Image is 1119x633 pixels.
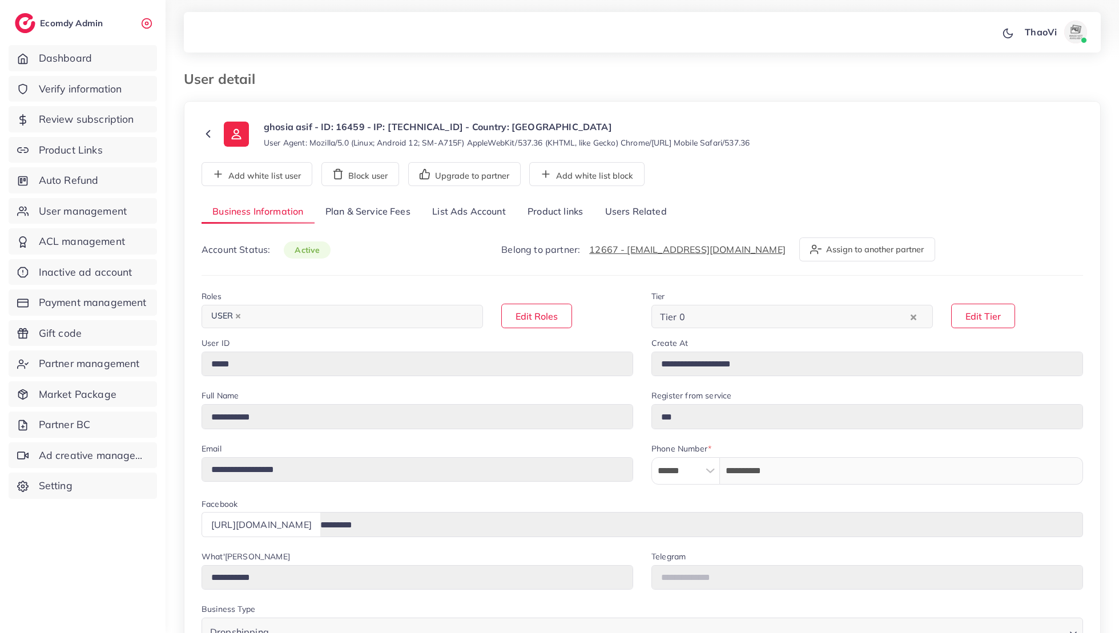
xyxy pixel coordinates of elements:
[9,45,157,71] a: Dashboard
[1019,21,1092,43] a: ThaoViavatar
[39,204,127,219] span: User management
[39,234,125,249] span: ACL management
[421,200,517,224] a: List Ads Account
[202,291,222,302] label: Roles
[9,473,157,499] a: Setting
[264,120,750,134] p: ghosia asif - ID: 16459 - IP: [TECHNICAL_ID] - Country: [GEOGRAPHIC_DATA]
[184,71,264,87] h3: User detail
[501,304,572,328] button: Edit Roles
[651,291,665,302] label: Tier
[39,478,73,493] span: Setting
[39,173,99,188] span: Auto Refund
[9,76,157,102] a: Verify information
[39,112,134,127] span: Review subscription
[39,448,148,463] span: Ad creative management
[9,442,157,469] a: Ad creative management
[321,162,399,186] button: Block user
[408,162,521,186] button: Upgrade to partner
[951,304,1015,328] button: Edit Tier
[235,313,241,319] button: Deselect USER
[651,337,688,349] label: Create At
[206,308,246,324] span: USER
[594,200,677,224] a: Users Related
[247,308,468,325] input: Search for option
[9,320,157,346] a: Gift code
[39,265,132,280] span: Inactive ad account
[39,295,147,310] span: Payment management
[529,162,645,186] button: Add white list block
[651,551,686,562] label: Telegram
[517,200,594,224] a: Product links
[40,18,106,29] h2: Ecomdy Admin
[202,200,315,224] a: Business Information
[15,13,35,33] img: logo
[202,243,331,257] p: Account Status:
[9,381,157,408] a: Market Package
[202,443,222,454] label: Email
[911,310,916,323] button: Clear Selected
[39,356,140,371] span: Partner management
[224,122,249,147] img: ic-user-info.36bf1079.svg
[658,308,687,325] span: Tier 0
[202,512,321,537] div: [URL][DOMAIN_NAME]
[202,498,238,510] label: Facebook
[651,390,731,401] label: Register from service
[315,200,421,224] a: Plan & Service Fees
[202,603,255,615] label: Business Type
[501,243,786,256] p: Belong to partner:
[15,13,106,33] a: logoEcomdy Admin
[202,305,483,328] div: Search for option
[284,241,331,259] span: active
[264,137,750,148] small: User Agent: Mozilla/5.0 (Linux; Android 12; SM-A715F) AppleWebKit/537.36 (KHTML, like Gecko) Chro...
[9,259,157,285] a: Inactive ad account
[39,82,122,96] span: Verify information
[9,412,157,438] a: Partner BC
[9,198,157,224] a: User management
[9,167,157,193] a: Auto Refund
[799,237,935,261] button: Assign to another partner
[9,137,157,163] a: Product Links
[202,390,239,401] label: Full Name
[39,326,82,341] span: Gift code
[202,551,290,562] label: What'[PERSON_NAME]
[202,162,312,186] button: Add white list user
[39,143,103,158] span: Product Links
[1064,21,1087,43] img: avatar
[651,305,933,328] div: Search for option
[689,308,908,325] input: Search for option
[9,289,157,316] a: Payment management
[39,417,91,432] span: Partner BC
[202,337,230,349] label: User ID
[651,443,711,454] label: Phone Number
[9,350,157,377] a: Partner management
[9,228,157,255] a: ACL management
[39,387,116,402] span: Market Package
[39,51,92,66] span: Dashboard
[589,244,786,255] a: 12667 - [EMAIL_ADDRESS][DOMAIN_NAME]
[9,106,157,132] a: Review subscription
[1025,25,1057,39] p: ThaoVi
